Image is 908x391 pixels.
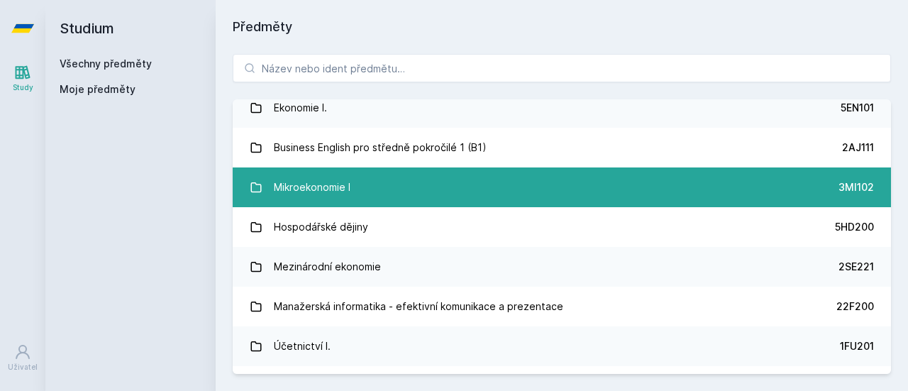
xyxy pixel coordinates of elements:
div: Manažerská informatika - efektivní komunikace a prezentace [274,292,563,321]
div: 2AJ111 [842,141,874,155]
div: 3MI102 [838,180,874,194]
div: 1FU201 [840,339,874,353]
a: Účetnictví I. 1FU201 [233,326,891,366]
a: Mikroekonomie I 3MI102 [233,167,891,207]
a: Uživatel [3,336,43,380]
input: Název nebo ident předmětu… [233,54,891,82]
a: Study [3,57,43,100]
div: Hospodářské dějiny [274,213,368,241]
div: Business English pro středně pokročilé 1 (B1) [274,133,487,162]
div: 5HD200 [835,220,874,234]
a: Mezinárodní ekonomie 2SE221 [233,247,891,287]
span: Moje předměty [60,82,135,97]
a: Manažerská informatika - efektivní komunikace a prezentace 22F200 [233,287,891,326]
h1: Předměty [233,17,891,37]
div: 22F200 [836,299,874,314]
a: Business English pro středně pokročilé 1 (B1) 2AJ111 [233,128,891,167]
div: Účetnictví I. [274,332,331,360]
a: Hospodářské dějiny 5HD200 [233,207,891,247]
div: 5EN101 [841,101,874,115]
a: Všechny předměty [60,57,152,70]
div: 2SE221 [838,260,874,274]
div: Ekonomie I. [274,94,327,122]
a: Ekonomie I. 5EN101 [233,88,891,128]
div: Mikroekonomie I [274,173,350,202]
div: Study [13,82,33,93]
div: Uživatel [8,362,38,373]
div: Mezinárodní ekonomie [274,253,381,281]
